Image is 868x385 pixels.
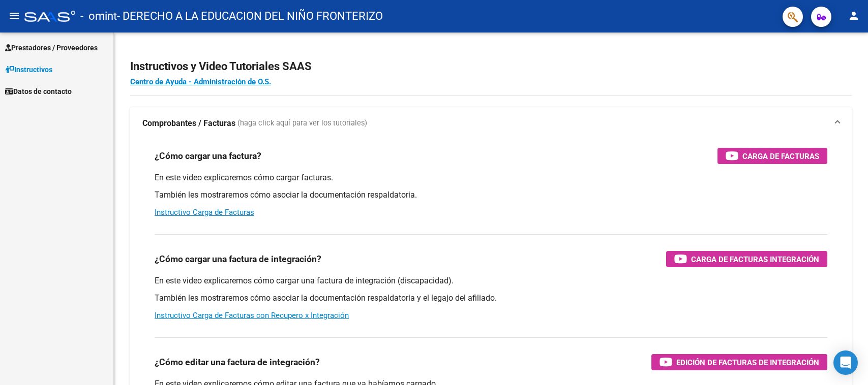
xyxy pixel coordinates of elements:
[130,77,271,86] a: Centro de Ayuda - Administración de O.S.
[237,118,367,129] span: (haga click aquí para ver los tutoriales)
[155,252,321,266] h3: ¿Cómo cargar una factura de integración?
[691,253,819,266] span: Carga de Facturas Integración
[155,172,827,183] p: En este video explicaremos cómo cargar facturas.
[155,149,261,163] h3: ¿Cómo cargar una factura?
[117,5,383,27] span: - DERECHO A LA EDUCACION DEL NIÑO FRONTERIZO
[80,5,117,27] span: - omint
[5,86,72,97] span: Datos de contacto
[130,107,852,140] mat-expansion-panel-header: Comprobantes / Facturas (haga click aquí para ver los tutoriales)
[666,251,827,267] button: Carga de Facturas Integración
[651,354,827,370] button: Edición de Facturas de integración
[155,355,320,369] h3: ¿Cómo editar una factura de integración?
[5,42,98,53] span: Prestadores / Proveedores
[130,57,852,76] h2: Instructivos y Video Tutoriales SAAS
[155,275,827,286] p: En este video explicaremos cómo cargar una factura de integración (discapacidad).
[742,150,819,163] span: Carga de Facturas
[8,10,20,22] mat-icon: menu
[833,350,858,375] div: Open Intercom Messenger
[155,208,254,217] a: Instructivo Carga de Facturas
[155,293,827,304] p: También les mostraremos cómo asociar la documentación respaldatoria y el legajo del afiliado.
[848,10,860,22] mat-icon: person
[155,189,827,201] p: También les mostraremos cómo asociar la documentación respaldatoria.
[717,148,827,164] button: Carga de Facturas
[676,356,819,369] span: Edición de Facturas de integración
[142,118,235,129] strong: Comprobantes / Facturas
[5,64,52,75] span: Instructivos
[155,311,349,320] a: Instructivo Carga de Facturas con Recupero x Integración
